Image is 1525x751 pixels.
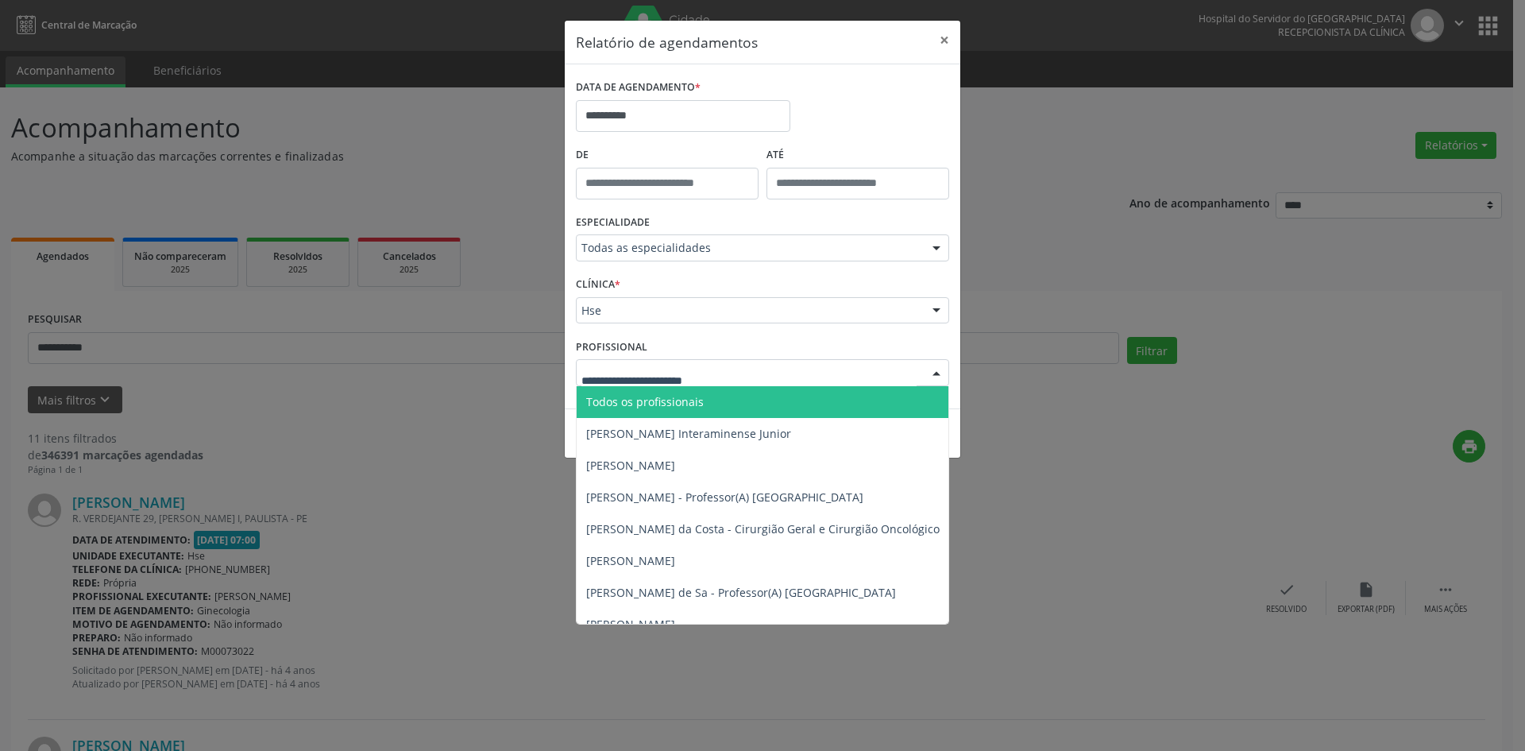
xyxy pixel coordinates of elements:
h5: Relatório de agendamentos [576,32,758,52]
label: DATA DE AGENDAMENTO [576,75,701,100]
label: ESPECIALIDADE [576,211,650,235]
span: Todas as especialidades [581,240,917,256]
button: Close [929,21,960,60]
span: [PERSON_NAME] da Costa - Cirurgião Geral e Cirurgião Oncológico [586,521,940,536]
span: [PERSON_NAME] [586,553,675,568]
span: [PERSON_NAME] Interaminense Junior [586,426,791,441]
span: [PERSON_NAME] [586,458,675,473]
label: PROFISSIONAL [576,335,647,359]
label: ATÉ [766,143,949,168]
span: Todos os profissionais [586,394,704,409]
span: [PERSON_NAME] de Sa - Professor(A) [GEOGRAPHIC_DATA] [586,585,896,600]
span: Hse [581,303,917,319]
label: CLÍNICA [576,273,620,297]
label: De [576,143,759,168]
span: [PERSON_NAME] [586,617,675,632]
span: [PERSON_NAME] - Professor(A) [GEOGRAPHIC_DATA] [586,490,863,505]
